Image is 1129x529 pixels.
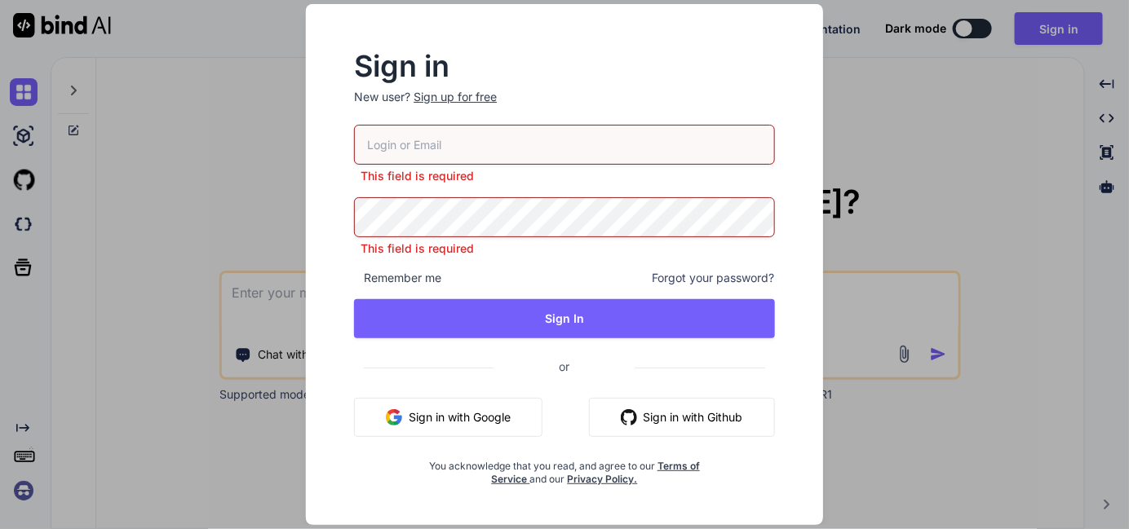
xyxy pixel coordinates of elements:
p: New user? [354,89,775,125]
div: You acknowledge that you read, and agree to our and our [424,450,705,486]
input: Login or Email [354,125,775,165]
h2: Sign in [354,53,775,79]
a: Privacy Policy. [567,473,637,485]
a: Terms of Service [491,460,700,485]
button: Sign in with Google [354,398,542,437]
p: This field is required [354,168,775,184]
button: Sign in with Github [589,398,775,437]
span: Remember me [354,270,441,286]
span: Forgot your password? [653,270,775,286]
div: Sign up for free [414,89,497,105]
img: google [386,409,402,425]
p: This field is required [354,240,775,257]
span: or [494,346,635,386]
button: Sign In [354,299,775,338]
img: github [621,409,637,425]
